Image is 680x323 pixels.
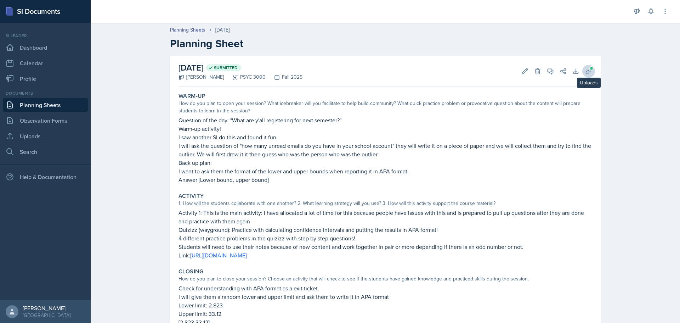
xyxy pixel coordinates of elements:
p: Check for understanding with APA format as a exit ticket. [178,284,592,293]
p: Link: [178,251,592,260]
p: Back up plan: [178,158,592,167]
a: [URL][DOMAIN_NAME] [190,251,247,259]
p: Students will need to use their notes because of new content and work together in pair or more de... [178,243,592,251]
p: I will ask the question of "how many unread emails do you have in your school account" they will ... [178,141,592,158]
div: [PERSON_NAME] [178,73,224,81]
p: I want to ask them the format of the lower and upper bounds when reporting it in APA format. [178,167,592,176]
a: Dashboard [3,40,88,55]
a: Search [3,145,88,159]
a: Planning Sheets [170,26,205,34]
div: Fall 2025 [266,73,302,81]
p: Activity 1: This is the main activity: I have allocated a lot of time for this because people hav... [178,208,592,225]
div: Help & Documentation [3,170,88,184]
a: Calendar [3,56,88,70]
p: 4 different practice problems in the quizizz with step by step questions! [178,234,592,243]
a: Profile [3,72,88,86]
a: Planning Sheets [3,98,88,112]
p: Lower limit: 2.823​ [178,301,592,310]
div: How do you plan to close your session? Choose an activity that will check to see if the students ... [178,275,592,283]
h2: [DATE] [178,61,302,74]
div: How do you plan to open your session? What icebreaker will you facilitate to help build community... [178,100,592,115]
a: Uploads [3,129,88,143]
span: Submitted [214,65,238,71]
div: 1. How will the students collaborate with one another? 2. What learning strategy will you use? 3.... [178,200,592,207]
p: I will give them a random lower and upper limit and ask them to write it in APA format [178,293,592,301]
div: [GEOGRAPHIC_DATA] [23,312,70,319]
label: Activity [178,193,204,200]
p: Question of the day: "What are y'all registering for next semester?" [178,116,592,124]
p: Warm-up activity! [178,124,592,133]
div: [DATE] [215,26,229,34]
p: I saw another SI do this and found it fun. [178,133,592,141]
p: Quizizz (wayground): Practice with calculating confidence intervals and putting the results in AP... [178,225,592,234]
h2: Planning Sheet [170,37,601,50]
a: Observation Forms [3,113,88,128]
p: Answer [Lower bound, upper bound] [178,176,592,184]
p: Upper limit: 33.12 [178,310,592,318]
div: Si leader [3,33,88,39]
div: PSYC 3000 [224,73,266,81]
button: Uploads [582,65,595,78]
div: Documents [3,90,88,96]
label: Warm-Up [178,93,206,100]
div: [PERSON_NAME] [23,305,70,312]
label: Closing [178,268,204,275]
